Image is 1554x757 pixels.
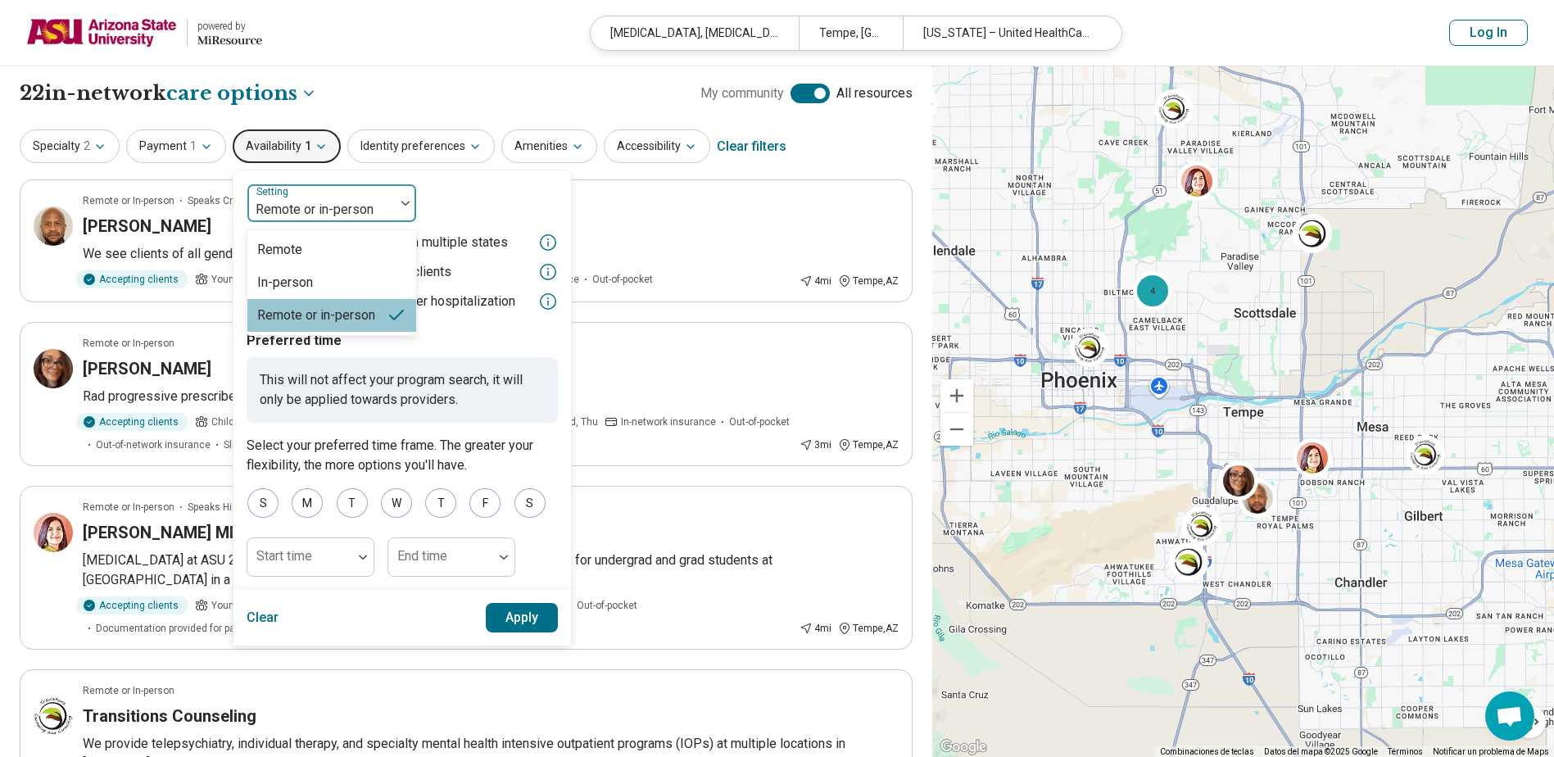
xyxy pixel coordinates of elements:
div: [US_STATE] – United HealthCare Student Resources [903,16,1111,50]
h3: Transitions Counseling [83,705,256,728]
a: Arizona State Universitypowered by [26,13,262,52]
div: Accepting clients [76,270,188,288]
p: Remote or In-person [83,336,174,351]
p: Remote or In-person [83,193,174,208]
div: In-person [257,273,313,292]
p: Preferred time [247,331,558,351]
span: Out-of-pocket [592,272,653,287]
div: Tempe , AZ [838,437,899,452]
span: Out-of-pocket [577,598,637,613]
p: Remote or In-person [83,683,174,698]
span: 1 [190,138,197,155]
h1: 22 in-network [20,79,317,107]
span: Documentation provided for patient filling [96,621,282,636]
div: powered by [197,19,262,34]
div: Clear filters [717,127,786,166]
span: Young adults, Adults [211,272,306,287]
span: 1 [305,138,311,155]
div: 4 mi [800,274,831,288]
label: Start time [256,548,312,564]
div: Tempe , AZ [838,621,899,636]
div: [MEDICAL_DATA], [MEDICAL_DATA] (OCD) [591,16,799,50]
button: Ampliar [940,379,973,412]
div: T [337,488,368,518]
button: Amenities [501,129,597,163]
button: Payment1 [126,129,226,163]
span: Out-of-pocket [729,415,790,429]
span: Young adults, Adults [211,598,306,613]
p: Rad progressive prescriber with dark humor for Paperflower Psychiatry [83,387,899,406]
label: Setting [256,186,292,197]
div: Remote [257,240,302,260]
div: Tempe , AZ [838,274,899,288]
div: M [292,488,323,518]
span: My community [700,84,784,103]
label: End time [397,548,447,564]
p: [MEDICAL_DATA] at ASU 27 years of experience offering therapy & [MEDICAL_DATA] for undergrad and ... [83,551,899,590]
p: We see clients of all genders, ethnicities, and cultures. [83,244,899,264]
div: W [381,488,412,518]
span: Sliding scale [224,437,282,452]
div: Tempe, [GEOGRAPHIC_DATA] [799,16,903,50]
span: Speaks Hindi, Panjabi, Urdu [188,500,310,514]
button: Care options [166,79,317,107]
div: S [514,488,546,518]
div: Accepting clients [76,413,188,431]
h3: [PERSON_NAME] [83,215,211,238]
p: This will not affect your program search, it will only be applied towards providers. [247,357,558,423]
div: S [247,488,279,518]
span: Datos del mapa ©2025 Google [1264,747,1378,756]
button: Log In [1449,20,1528,46]
div: 4 mi [800,621,831,636]
span: Speaks Creole [188,193,252,208]
button: Apply [486,603,559,632]
h3: [PERSON_NAME] MD [83,521,240,544]
button: Clear [247,603,279,632]
h3: [PERSON_NAME] [83,357,211,380]
span: Out-of-network insurance [96,437,211,452]
button: Specialty2 [20,129,120,163]
p: Remote or In-person [83,500,174,514]
button: Identity preferences [347,129,495,163]
p: Select your preferred time frame. The greater your flexibility, the more options you'll have. [247,436,558,475]
img: Arizona State University [26,13,177,52]
span: All resources [836,84,913,103]
button: Accessibility [604,129,710,163]
button: Availability1 [233,129,341,163]
div: T [425,488,456,518]
div: F [469,488,501,518]
div: 4 [1133,271,1172,311]
span: Children under 10, Preteen, Teen, Young adults, Adults [211,415,458,429]
a: Términos (se abre en una nueva pestaña) [1388,747,1423,756]
div: Accepting clients [76,596,188,614]
span: In-network insurance [621,415,716,429]
div: Remote or in-person [257,306,375,325]
a: Notificar un problema de Maps [1433,747,1549,756]
div: Chat abierto [1485,691,1534,741]
div: 3 mi [800,437,831,452]
span: 2 [84,138,90,155]
button: Reducir [940,413,973,446]
span: care options [166,79,297,107]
